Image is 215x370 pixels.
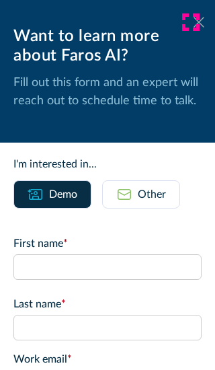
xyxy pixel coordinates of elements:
div: Other [138,186,166,202]
label: Work email [13,351,202,367]
label: Last name [13,296,202,312]
div: Want to learn more about Faros AI? [13,27,202,66]
p: Fill out this form and an expert will reach out to schedule time to talk. [13,74,202,110]
label: First name [13,235,202,252]
div: I'm interested in... [13,156,202,172]
div: Demo [49,186,77,202]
